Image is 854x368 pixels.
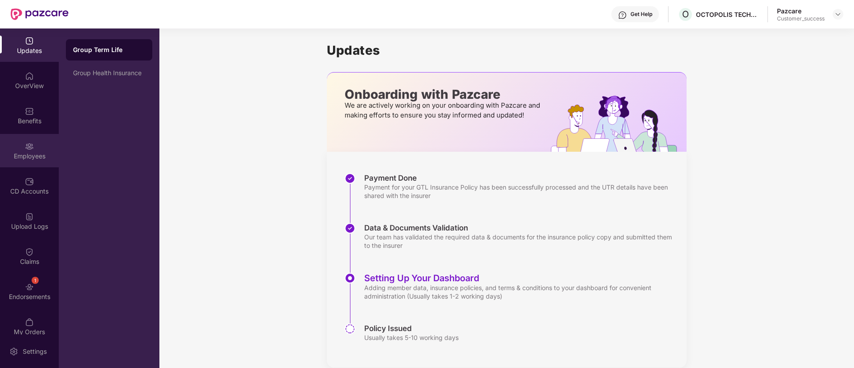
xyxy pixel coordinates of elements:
[25,177,34,186] img: svg+xml;base64,PHN2ZyBpZD0iQ0RfQWNjb3VudHMiIGRhdGEtbmFtZT0iQ0QgQWNjb3VudHMiIHhtbG5zPSJodHRwOi8vd3...
[25,247,34,256] img: svg+xml;base64,PHN2ZyBpZD0iQ2xhaW0iIHhtbG5zPSJodHRwOi8vd3d3LnczLm9yZy8yMDAwL3N2ZyIgd2lkdGg9IjIwIi...
[364,183,678,200] div: Payment for your GTL Insurance Policy has been successfully processed and the UTR details have be...
[345,173,355,184] img: svg+xml;base64,PHN2ZyBpZD0iU3RlcC1Eb25lLTMyeDMyIiB4bWxucz0iaHR0cDovL3d3dy53My5vcmcvMjAwMC9zdmciIH...
[25,36,34,45] img: svg+xml;base64,PHN2ZyBpZD0iVXBkYXRlZCIgeG1sbnM9Imh0dHA6Ly93d3cudzMub3JnLzIwMDAvc3ZnIiB3aWR0aD0iMj...
[25,212,34,221] img: svg+xml;base64,PHN2ZyBpZD0iVXBsb2FkX0xvZ3MiIGRhdGEtbmFtZT0iVXBsb2FkIExvZ3MiIHhtbG5zPSJodHRwOi8vd3...
[364,223,678,233] div: Data & Documents Validation
[345,223,355,234] img: svg+xml;base64,PHN2ZyBpZD0iU3RlcC1Eb25lLTMyeDMyIiB4bWxucz0iaHR0cDovL3d3dy53My5vcmcvMjAwMC9zdmciIH...
[364,333,459,342] div: Usually takes 5-10 working days
[345,90,543,98] p: Onboarding with Pazcare
[73,69,145,77] div: Group Health Insurance
[777,15,825,22] div: Customer_success
[25,107,34,116] img: svg+xml;base64,PHN2ZyBpZD0iQmVuZWZpdHMiIHhtbG5zPSJodHRwOi8vd3d3LnczLm9yZy8yMDAwL3N2ZyIgd2lkdGg9Ij...
[9,347,18,356] img: svg+xml;base64,PHN2ZyBpZD0iU2V0dGluZy0yMHgyMCIgeG1sbnM9Imh0dHA6Ly93d3cudzMub3JnLzIwMDAvc3ZnIiB3aW...
[25,283,34,291] img: svg+xml;base64,PHN2ZyBpZD0iRW5kb3JzZW1lbnRzIiB4bWxucz0iaHR0cDovL3d3dy53My5vcmcvMjAwMC9zdmciIHdpZH...
[630,11,652,18] div: Get Help
[25,142,34,151] img: svg+xml;base64,PHN2ZyBpZD0iRW1wbG95ZWVzIiB4bWxucz0iaHR0cDovL3d3dy53My5vcmcvMjAwMC9zdmciIHdpZHRoPS...
[364,233,678,250] div: Our team has validated the required data & documents for the insurance policy copy and submitted ...
[345,101,543,120] p: We are actively working on your onboarding with Pazcare and making efforts to ensure you stay inf...
[618,11,627,20] img: svg+xml;base64,PHN2ZyBpZD0iSGVscC0zMngzMiIgeG1sbnM9Imh0dHA6Ly93d3cudzMub3JnLzIwMDAvc3ZnIiB3aWR0aD...
[364,173,678,183] div: Payment Done
[364,283,678,300] div: Adding member data, insurance policies, and terms & conditions to your dashboard for convenient a...
[364,324,459,333] div: Policy Issued
[20,347,49,356] div: Settings
[32,277,39,284] div: 1
[551,96,687,152] img: hrOnboarding
[345,324,355,334] img: svg+xml;base64,PHN2ZyBpZD0iU3RlcC1QZW5kaW5nLTMyeDMyIiB4bWxucz0iaHR0cDovL3d3dy53My5vcmcvMjAwMC9zdm...
[327,43,687,58] h1: Updates
[682,9,689,20] span: O
[696,10,758,19] div: OCTOPOLIS TECHNOLOGIES PRIVATE LIMITED
[364,273,678,283] div: Setting Up Your Dashboard
[73,45,145,54] div: Group Term Life
[25,72,34,81] img: svg+xml;base64,PHN2ZyBpZD0iSG9tZSIgeG1sbnM9Imh0dHA6Ly93d3cudzMub3JnLzIwMDAvc3ZnIiB3aWR0aD0iMjAiIG...
[777,7,825,15] div: Pazcare
[25,318,34,327] img: svg+xml;base64,PHN2ZyBpZD0iTXlfT3JkZXJzIiBkYXRhLW5hbWU9Ik15IE9yZGVycyIgeG1sbnM9Imh0dHA6Ly93d3cudz...
[345,273,355,283] img: svg+xml;base64,PHN2ZyBpZD0iU3RlcC1BY3RpdmUtMzJ4MzIiIHhtbG5zPSJodHRwOi8vd3d3LnczLm9yZy8yMDAwL3N2Zy...
[11,8,69,20] img: New Pazcare Logo
[834,11,842,18] img: svg+xml;base64,PHN2ZyBpZD0iRHJvcGRvd24tMzJ4MzIiIHhtbG5zPSJodHRwOi8vd3d3LnczLm9yZy8yMDAwL3N2ZyIgd2...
